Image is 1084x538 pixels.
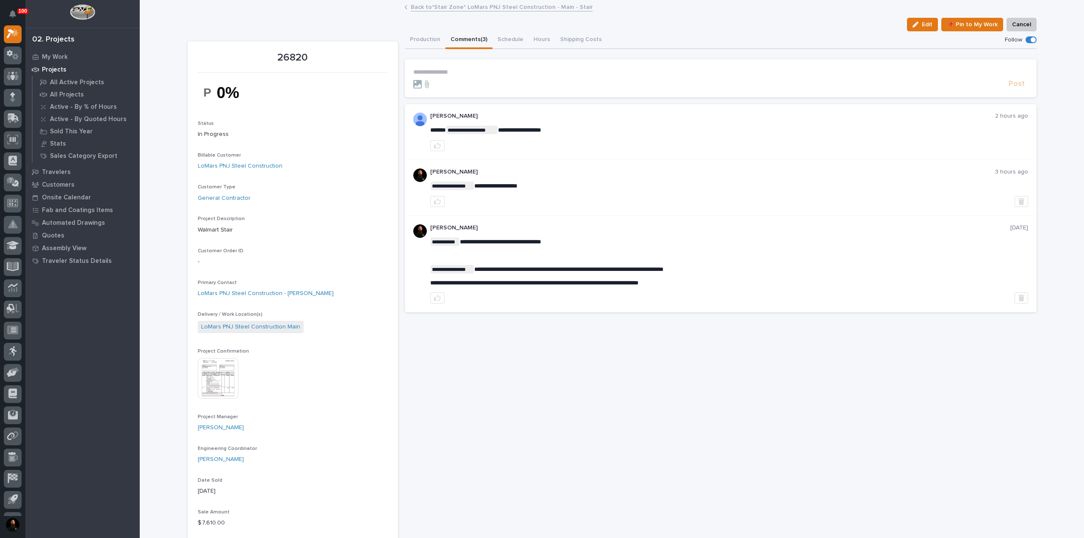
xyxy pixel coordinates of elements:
[198,248,243,254] span: Customer Order ID
[42,66,66,74] p: Projects
[50,140,66,148] p: Stats
[413,113,427,126] img: AOh14GhUnP333BqRmXh-vZ-TpYZQaFVsuOFmGre8SRZf2A=s96-c
[430,113,995,120] p: [PERSON_NAME]
[198,121,214,126] span: Status
[198,130,388,139] p: In Progress
[198,414,238,419] span: Project Manager
[25,50,140,63] a: My Work
[50,152,117,160] p: Sales Category Export
[25,242,140,254] a: Assembly View
[1009,79,1025,89] span: Post
[198,487,388,496] p: [DATE]
[33,101,140,113] a: Active - By % of Hours
[70,4,95,20] img: Workspace Logo
[42,168,71,176] p: Travelers
[1007,18,1037,31] button: Cancel
[907,18,938,31] button: Edit
[198,216,245,221] span: Project Description
[1010,224,1028,232] p: [DATE]
[528,31,555,49] button: Hours
[4,5,22,23] button: Notifications
[995,168,1028,176] p: 3 hours ago
[198,226,388,235] p: Walmart Stair
[4,516,22,534] button: users-avatar
[25,254,140,267] a: Traveler Status Details
[995,113,1028,120] p: 2 hours ago
[25,63,140,76] a: Projects
[42,257,112,265] p: Traveler Status Details
[413,224,427,238] img: zmKUmRVDQjmBLfnAs97p
[198,446,257,451] span: Engineering Coordinator
[430,140,445,151] button: like this post
[198,52,388,64] p: 26820
[492,31,528,49] button: Schedule
[198,312,263,317] span: Delivery / Work Location(s)
[33,150,140,162] a: Sales Category Export
[25,166,140,178] a: Travelers
[1005,36,1022,44] p: Follow
[50,116,127,123] p: Active - By Quoted Hours
[198,289,334,298] a: LoMars PNJ Steel Construction - [PERSON_NAME]
[33,125,140,137] a: Sold This Year
[42,232,64,240] p: Quotes
[1015,196,1028,207] button: Delete post
[430,224,1010,232] p: [PERSON_NAME]
[11,10,22,24] div: Notifications100
[42,53,68,61] p: My Work
[1015,292,1028,303] button: Delete post
[430,196,445,207] button: like this post
[33,138,140,149] a: Stats
[42,219,105,227] p: Automated Drawings
[25,216,140,229] a: Automated Drawings
[198,478,222,483] span: Date Sold
[201,323,300,331] a: LoMars PNJ Steel Construction Main
[198,185,235,190] span: Customer Type
[50,91,84,99] p: All Projects
[555,31,607,49] button: Shipping Costs
[50,103,117,111] p: Active - By % of Hours
[413,168,427,182] img: zmKUmRVDQjmBLfnAs97p
[922,21,932,28] span: Edit
[198,519,388,527] p: $ 7,610.00
[42,181,75,189] p: Customers
[405,31,445,49] button: Production
[198,280,237,285] span: Primary Contact
[19,8,27,14] p: 100
[32,35,75,44] div: 02. Projects
[50,79,104,86] p: All Active Projects
[198,78,261,107] img: vIAhTDN0TPeBtbCmqE1T-7uLlLBtOXSfm_Yb1ts7ysE
[198,194,251,203] a: General Contractor
[1012,19,1031,30] span: Cancel
[25,191,140,204] a: Onsite Calendar
[198,510,230,515] span: Sale Amount
[430,168,995,176] p: [PERSON_NAME]
[198,162,282,171] a: LoMars PNJ Steel Construction
[25,229,140,242] a: Quotes
[1005,79,1028,89] button: Post
[941,18,1003,31] button: 📌 Pin to My Work
[198,423,244,432] a: [PERSON_NAME]
[198,153,241,158] span: Billable Customer
[445,31,492,49] button: Comments (3)
[42,207,113,214] p: Fab and Coatings Items
[411,2,593,11] a: Back to*Stair Zone* LoMars PNJ Steel Construction - Main - Stair
[198,349,249,354] span: Project Confirmation
[33,76,140,88] a: All Active Projects
[33,88,140,100] a: All Projects
[42,245,86,252] p: Assembly View
[198,455,244,464] a: [PERSON_NAME]
[42,194,91,201] p: Onsite Calendar
[33,113,140,125] a: Active - By Quoted Hours
[198,257,388,266] p: -
[25,204,140,216] a: Fab and Coatings Items
[50,128,93,135] p: Sold This Year
[430,292,445,303] button: like this post
[25,178,140,191] a: Customers
[947,19,998,30] span: 📌 Pin to My Work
